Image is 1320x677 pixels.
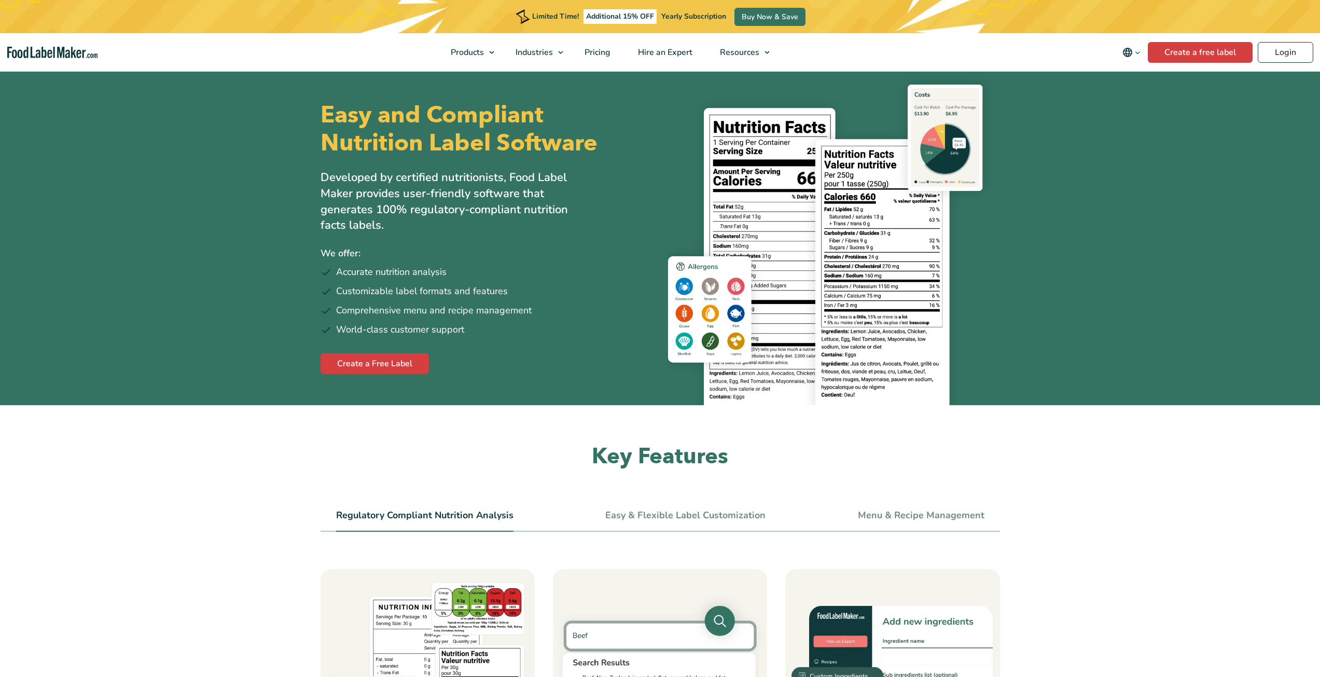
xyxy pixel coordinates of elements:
span: Pricing [581,47,612,58]
span: Customizable label formats and features [336,284,508,298]
span: Hire an Expert [635,47,693,58]
a: Create a free label [1148,42,1253,63]
a: Hire an Expert [624,33,704,72]
span: Products [448,47,485,58]
span: Comprehensive menu and recipe management [336,303,532,317]
a: Login [1258,42,1313,63]
a: Easy & Flexible Label Customization [605,510,766,521]
span: World-class customer support [336,323,464,337]
a: Create a Free Label [321,353,429,374]
li: Regulatory Compliant Nutrition Analysis [336,508,513,532]
a: Menu & Recipe Management [858,510,984,521]
p: Developed by certified nutritionists, Food Label Maker provides user-friendly software that gener... [321,170,590,233]
a: Industries [502,33,568,72]
a: Pricing [571,33,622,72]
a: Buy Now & Save [734,8,805,26]
button: Change language [1115,42,1148,63]
a: Products [437,33,499,72]
span: Resources [717,47,760,58]
li: Menu & Recipe Management [858,508,984,532]
span: Yearly Subscription [661,11,726,21]
span: Limited Time! [532,11,579,21]
span: Accurate nutrition analysis [336,265,447,279]
h1: Easy and Compliant Nutrition Label Software [321,101,651,157]
h2: Key Features [321,443,1000,471]
p: We offer: [321,246,652,261]
li: Easy & Flexible Label Customization [605,508,766,532]
span: Industries [512,47,554,58]
a: Food Label Maker homepage [7,47,98,59]
a: Regulatory Compliant Nutrition Analysis [336,510,513,521]
a: Resources [706,33,775,72]
span: Additional 15% OFF [583,9,657,24]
